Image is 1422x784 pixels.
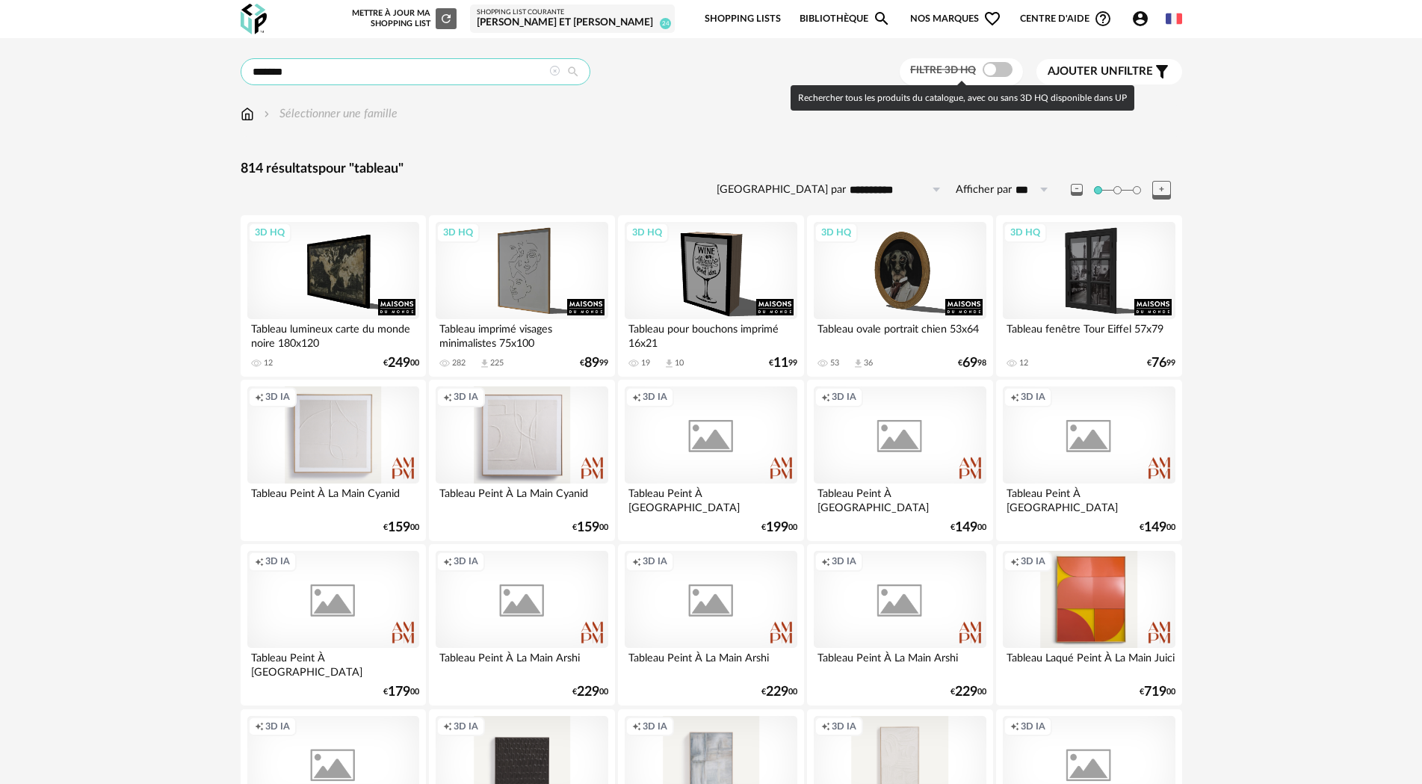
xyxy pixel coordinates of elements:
[821,720,830,732] span: Creation icon
[265,720,290,732] span: 3D IA
[1153,63,1171,81] span: Filter icon
[761,522,797,533] div: € 00
[1003,319,1175,349] div: Tableau fenêtre Tour Eiffel 57x79
[814,319,986,349] div: Tableau ovale portrait chien 53x64
[632,391,641,403] span: Creation icon
[955,687,977,697] span: 229
[618,215,803,377] a: 3D HQ Tableau pour bouchons imprimé 16x21 19 Download icon 10 €1199
[1003,484,1175,513] div: Tableau Peint À [GEOGRAPHIC_DATA]
[705,1,781,37] a: Shopping Lists
[864,358,873,368] div: 36
[241,161,1182,178] div: 814 résultats
[832,720,856,732] span: 3D IA
[766,522,788,533] span: 199
[1131,10,1149,28] span: Account Circle icon
[436,319,608,349] div: Tableau imprimé visages minimalistes 75x100
[956,183,1012,197] label: Afficher par
[349,8,457,29] div: Mettre à jour ma Shopping List
[436,484,608,513] div: Tableau Peint À La Main Cyanid
[1151,358,1166,368] span: 76
[625,484,797,513] div: Tableau Peint À [GEOGRAPHIC_DATA][PERSON_NAME]
[761,687,797,697] div: € 00
[454,391,478,403] span: 3D IA
[261,105,398,123] div: Sélectionner une famille
[388,522,410,533] span: 159
[577,522,599,533] span: 159
[800,1,891,37] a: BibliothèqueMagnify icon
[477,16,668,30] div: [PERSON_NAME] et [PERSON_NAME]
[255,720,264,732] span: Creation icon
[241,544,426,706] a: Creation icon 3D IA Tableau Peint À [GEOGRAPHIC_DATA] €17900
[983,10,1001,28] span: Heart Outline icon
[1147,358,1175,368] div: € 99
[1021,555,1045,567] span: 3D IA
[814,484,986,513] div: Tableau Peint À [GEOGRAPHIC_DATA]
[996,215,1181,377] a: 3D HQ Tableau fenêtre Tour Eiffel 57x79 12 €7699
[248,223,291,242] div: 3D HQ
[1021,391,1045,403] span: 3D IA
[388,358,410,368] span: 249
[807,215,992,377] a: 3D HQ Tableau ovale portrait chien 53x64 53 Download icon 36 €6998
[625,319,797,349] div: Tableau pour bouchons imprimé 16x21
[958,358,986,368] div: € 98
[832,391,856,403] span: 3D IA
[383,522,419,533] div: € 00
[429,544,614,706] a: Creation icon 3D IA Tableau Peint À La Main Arshi €22900
[769,358,797,368] div: € 99
[873,10,891,28] span: Magnify icon
[318,162,404,176] span: pour "tableau"
[1140,522,1175,533] div: € 00
[807,544,992,706] a: Creation icon 3D IA Tableau Peint À La Main Arshi €22900
[477,8,668,17] div: Shopping List courante
[264,358,273,368] div: 12
[821,555,830,567] span: Creation icon
[255,391,264,403] span: Creation icon
[436,223,480,242] div: 3D HQ
[773,358,788,368] span: 11
[625,223,669,242] div: 3D HQ
[996,544,1181,706] a: Creation icon 3D IA Tableau Laqué Peint À La Main Juici €71900
[1144,687,1166,697] span: 719
[247,319,419,349] div: Tableau lumineux carte du monde noire 180x120
[1004,223,1047,242] div: 3D HQ
[1019,358,1028,368] div: 12
[1131,10,1156,28] span: Account Circle icon
[807,380,992,541] a: Creation icon 3D IA Tableau Peint À [GEOGRAPHIC_DATA] €14900
[632,720,641,732] span: Creation icon
[261,105,273,123] img: svg+xml;base64,PHN2ZyB3aWR0aD0iMTYiIGhlaWdodD0iMTYiIHZpZXdCb3g9IjAgMCAxNiAxNiIgZmlsbD0ibm9uZSIgeG...
[1166,10,1182,27] img: fr
[241,4,267,34] img: OXP
[580,358,608,368] div: € 99
[717,183,846,197] label: [GEOGRAPHIC_DATA] par
[1021,720,1045,732] span: 3D IA
[643,391,667,403] span: 3D IA
[1140,687,1175,697] div: € 00
[814,223,858,242] div: 3D HQ
[454,555,478,567] span: 3D IA
[791,85,1134,111] div: Rechercher tous les produits du catalogue, avec ou sans 3D HQ disponible dans UP
[910,65,976,75] span: Filtre 3D HQ
[383,358,419,368] div: € 00
[477,8,668,30] a: Shopping List courante [PERSON_NAME] et [PERSON_NAME] 24
[439,14,453,22] span: Refresh icon
[675,358,684,368] div: 10
[584,358,599,368] span: 89
[241,380,426,541] a: Creation icon 3D IA Tableau Peint À La Main Cyanid €15900
[664,358,675,369] span: Download icon
[950,522,986,533] div: € 00
[247,648,419,678] div: Tableau Peint À [GEOGRAPHIC_DATA]
[241,105,254,123] img: svg+xml;base64,PHN2ZyB3aWR0aD0iMTYiIGhlaWdodD0iMTciIHZpZXdCb3g9IjAgMCAxNiAxNyIgZmlsbD0ibm9uZSIgeG...
[853,358,864,369] span: Download icon
[479,358,490,369] span: Download icon
[1144,522,1166,533] span: 149
[641,358,650,368] div: 19
[265,555,290,567] span: 3D IA
[1020,10,1112,28] span: Centre d'aideHelp Circle Outline icon
[814,648,986,678] div: Tableau Peint À La Main Arshi
[1010,391,1019,403] span: Creation icon
[429,380,614,541] a: Creation icon 3D IA Tableau Peint À La Main Cyanid €15900
[255,555,264,567] span: Creation icon
[625,648,797,678] div: Tableau Peint À La Main Arshi
[660,18,671,29] span: 24
[443,555,452,567] span: Creation icon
